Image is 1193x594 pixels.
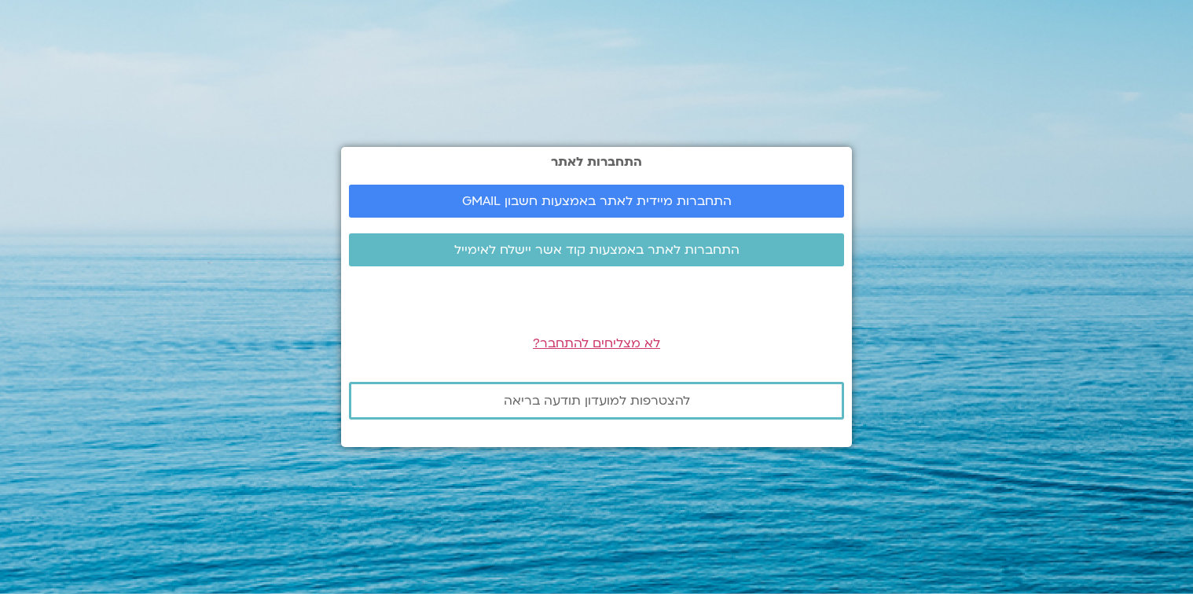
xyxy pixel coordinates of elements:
[349,382,844,420] a: להצטרפות למועדון תודעה בריאה
[504,394,690,408] span: להצטרפות למועדון תודעה בריאה
[349,155,844,169] h2: התחברות לאתר
[462,194,732,208] span: התחברות מיידית לאתר באמצעות חשבון GMAIL
[349,233,844,266] a: התחברות לאתר באמצעות קוד אשר יישלח לאימייל
[533,335,660,352] a: לא מצליחים להתחבר?
[454,243,740,257] span: התחברות לאתר באמצעות קוד אשר יישלח לאימייל
[349,185,844,218] a: התחברות מיידית לאתר באמצעות חשבון GMAIL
